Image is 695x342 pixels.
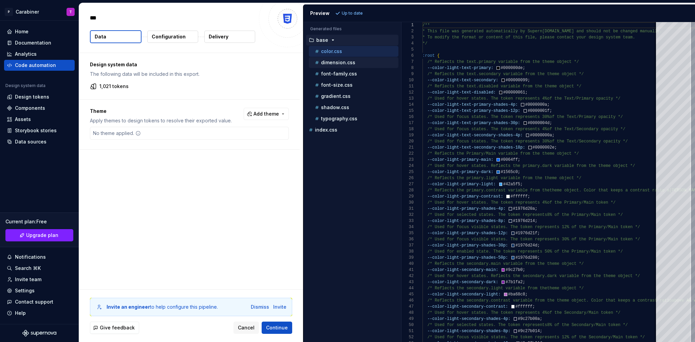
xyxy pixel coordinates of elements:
div: Design tokens [15,93,49,100]
span: /* Reflects the secondary.light variable from the [427,286,547,291]
a: Code automation [4,60,75,71]
span: --color-light-secondary-light: [427,292,501,297]
span: theme object */ [547,286,584,291]
div: 22 [401,151,414,157]
div: 45 [401,291,414,297]
div: Dismiss [251,304,269,310]
span: 8% of the Primary/Main token */ [547,212,623,217]
div: Help [15,310,26,317]
p: base [316,37,328,43]
div: 23 [401,157,414,163]
div: 28 [401,187,414,193]
div: 13 [401,96,414,102]
p: dimension.css [321,60,355,65]
div: to help configure this pipeline. [107,304,218,310]
div: 33 [401,218,414,224]
span: of the Secondary/Main token */ [547,310,620,315]
span: --color-light-text-disabled: [427,90,496,95]
div: 12 [401,89,414,96]
span: #1976d214 [513,219,535,223]
span: #1976d20a [513,206,535,211]
span: Add theme [253,110,279,117]
a: Assets [4,114,75,125]
p: typography.css [321,116,357,121]
div: Storybook stories [15,127,57,134]
button: Configuration [147,31,198,43]
div: 50 [401,322,414,328]
span: ; [523,280,525,285]
span: #0000004d [527,121,549,125]
svg: Supernova Logo [22,330,56,337]
span: ; [523,268,525,272]
span: ents 12% of the Secondary/Main token */ [549,335,645,340]
button: gradient.css [309,92,398,100]
a: Documentation [4,37,75,48]
div: Carabiner [16,8,39,15]
span: ; [535,206,537,211]
div: 36 [401,236,414,242]
span: --color-light-primary-shades-30p: [427,243,508,248]
div: 51 [401,328,414,334]
span: #ba68c8 [508,292,525,297]
span: --color-light-secondary-contrast: [427,304,508,309]
div: 26 [401,175,414,181]
span: Continue [266,324,288,331]
span: --color-light-text-secondary-shades-4p: [427,133,523,138]
div: Settings [15,287,35,294]
div: 42 [401,273,414,279]
span: --color-light-text-primary-shades-30p: [427,121,520,125]
a: Components [4,103,75,114]
div: Design system data [5,83,45,88]
p: Design system data [90,61,289,68]
div: 8 [401,65,414,71]
span: ents 30% of the Primary/Main token */ [549,237,640,242]
span: --color-light-primary-light: [427,182,496,187]
div: 41 [401,267,414,273]
div: Assets [15,116,31,123]
div: 31 [401,206,414,212]
div: T [69,9,72,15]
div: 2 [401,28,414,34]
span: k variable from the theme object */ [549,164,635,168]
span: eme object */ [549,84,581,89]
a: Invite team [4,274,75,285]
div: Home [15,28,29,35]
span: /* Reflects the primary.light variable from the th [427,176,549,181]
div: 34 [401,224,414,230]
button: dimension.css [309,59,398,66]
div: 15 [401,108,414,114]
span: of the Text/Primary opacity */ [549,115,623,119]
div: P [5,8,13,16]
span: /* Used for hover states. The token represents 4% [427,310,547,315]
button: Search ⌘K [4,263,75,274]
button: font-family.css [309,70,398,78]
div: 29 [401,193,414,200]
span: lease contact your design system team. [542,35,635,40]
div: 19 [401,132,414,138]
p: Delivery [209,33,228,40]
span: /* Reflects the text.disabled variable from the th [427,84,549,89]
span: /* Used for focus visible states. The token repres [427,335,549,340]
p: Apply themes to design tokens to resolve their exported value. [90,117,232,124]
div: 44 [401,285,414,291]
a: Storybook stories [4,125,75,136]
div: No theme applied. [90,127,144,139]
button: Invite [273,304,286,310]
a: Settings [4,285,75,296]
div: 49 [401,316,414,322]
span: --color-light-text-primary: [427,66,493,70]
p: color.css [321,49,342,54]
div: Preview [310,10,330,17]
div: 7 [401,59,414,65]
span: [DOMAIN_NAME] and should not be changed manually. [542,29,662,34]
span: #7b1fa2 [505,280,522,285]
p: font-family.css [321,71,357,76]
div: 38 [401,249,414,255]
span: % of the Primary/Main token */ [549,249,623,254]
span: #00000099 [505,78,527,83]
span: #ffffff [510,194,527,199]
button: Help [4,308,75,319]
p: The following data will be included in this export. [90,71,289,78]
span: /* Used for hover states. Reflects the primary.dar [427,164,549,168]
span: * To modify the format or content of this file, p [422,35,542,40]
